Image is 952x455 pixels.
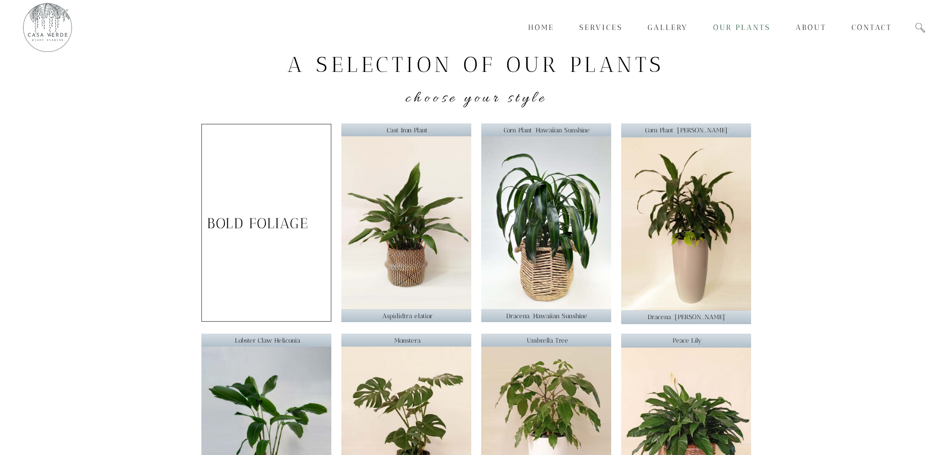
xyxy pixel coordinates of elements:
span: About [796,23,827,32]
img: Corn Plant 'Hawaiian Sunshine' [481,136,611,310]
span: Corn Plant 'Hawaiian Sunshine' [504,126,591,134]
p: Dracena '[PERSON_NAME]' [624,310,751,324]
h4: Choose your style [196,88,756,109]
span: Contact [852,23,892,32]
img: Corn plant 'Janet Craig' [621,137,751,311]
span: Cast Iron Plant [387,126,428,134]
p: BOLD FOLIAGE [207,214,331,233]
span: Monstera [394,337,421,344]
p: Corn Plant '[PERSON_NAME]' [624,123,751,137]
span: Dracena 'Hawaiian Sunshine' [506,312,589,320]
p: Peace Lily [624,334,751,348]
span: Aspididtra elatior [382,312,433,320]
span: Services [579,23,623,32]
span: Home [528,23,554,32]
h2: A Selection of Our Plants [196,51,756,78]
span: Gallery [648,23,688,32]
span: Lobster Claw Heliconia [235,337,300,344]
span: Umbrella Tree [527,337,568,344]
img: Cast Iron Plant [341,136,471,310]
span: Our Plants [713,23,771,32]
